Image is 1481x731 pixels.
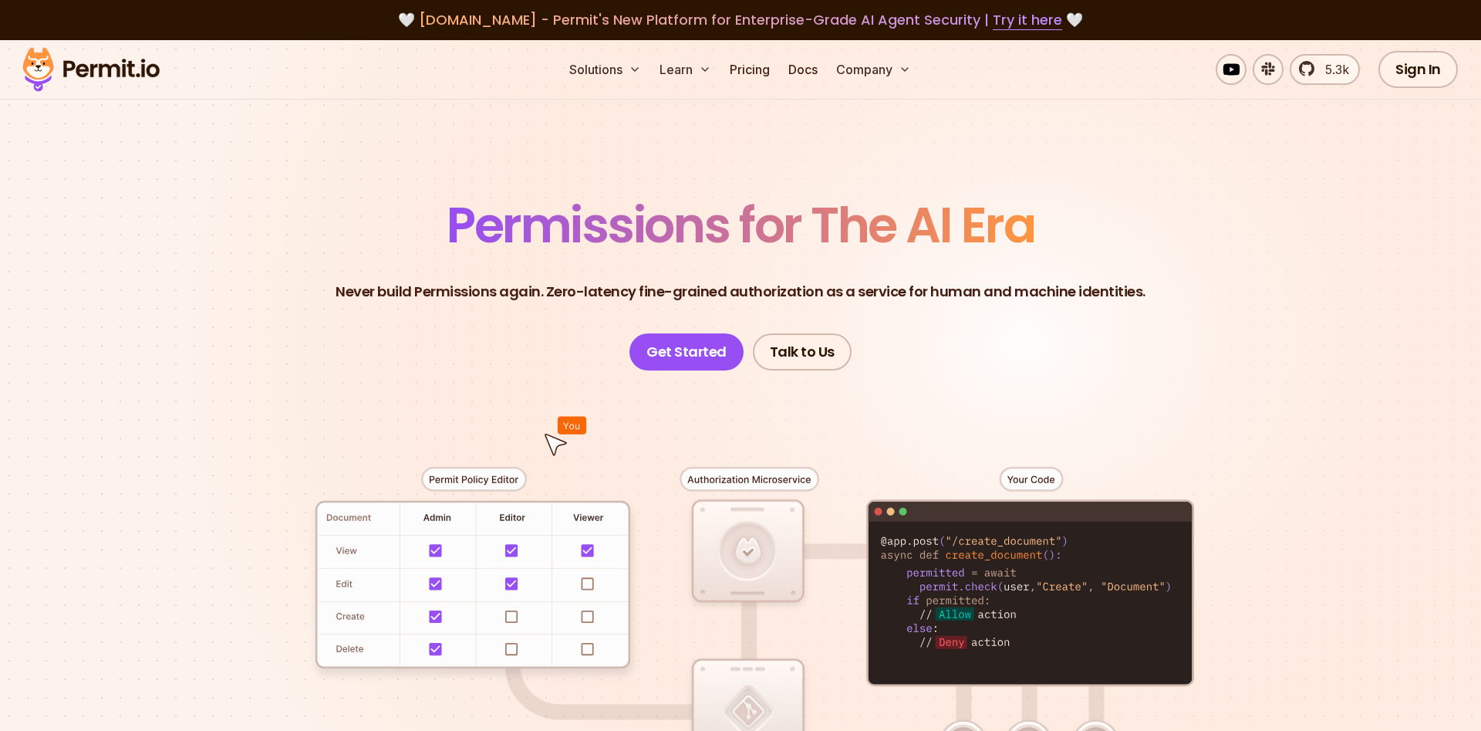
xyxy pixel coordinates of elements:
[1378,51,1458,88] a: Sign In
[653,54,717,85] button: Learn
[782,54,824,85] a: Docs
[447,191,1034,259] span: Permissions for The AI Era
[336,281,1145,303] p: Never build Permissions again. Zero-latency fine-grained authorization as a service for human and...
[1290,54,1360,85] a: 5.3k
[724,54,776,85] a: Pricing
[15,43,167,96] img: Permit logo
[563,54,647,85] button: Solutions
[993,10,1062,30] a: Try it here
[419,10,1062,29] span: [DOMAIN_NAME] - Permit's New Platform for Enterprise-Grade AI Agent Security |
[37,9,1444,31] div: 🤍 🤍
[629,333,744,371] a: Get Started
[830,54,917,85] button: Company
[753,333,852,371] a: Talk to Us
[1316,60,1349,79] span: 5.3k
